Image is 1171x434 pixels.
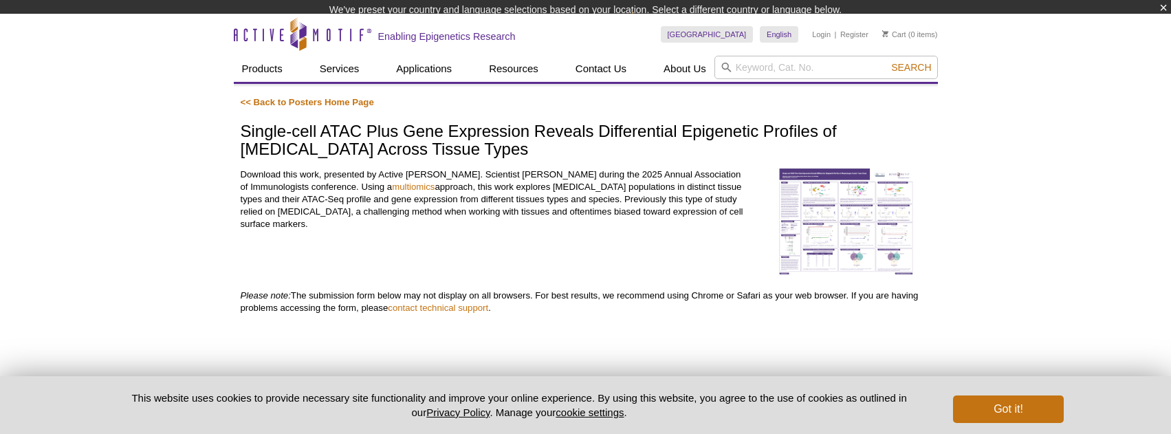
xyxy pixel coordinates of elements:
a: About Us [655,56,714,82]
a: Applications [388,56,460,82]
a: Services [311,56,368,82]
p: The submission form below may not display on all browsers. For best results, we recommend using C... [241,290,931,314]
img: Your Cart [882,30,888,37]
a: << Back to Posters Home Page [241,97,374,107]
a: Privacy Policy [426,406,490,418]
a: Login [812,30,831,39]
img: Download the Poster [777,169,915,276]
a: English [760,26,798,43]
a: Register [840,30,868,39]
a: Products [234,56,291,82]
p: Download this work, presented by Active [PERSON_NAME]. Scientist [PERSON_NAME] during the 2025 An... [241,169,751,230]
li: | [835,26,837,43]
button: Search [887,61,935,74]
p: This website uses cookies to provide necessary site functionality and improve your online experie... [108,391,931,420]
input: Keyword, Cat. No. [714,56,938,79]
button: Got it! [953,395,1063,423]
span: Search [891,62,931,73]
a: Contact Us [567,56,635,82]
a: Cart [882,30,906,39]
a: contact technical support [388,303,488,313]
li: (0 items) [882,26,938,43]
a: multiomics [392,182,435,192]
a: Resources [481,56,547,82]
h2: Enabling Epigenetics Research [378,30,516,43]
button: cookie settings [556,406,624,418]
a: [GEOGRAPHIC_DATA] [661,26,754,43]
em: Please note: [241,290,291,301]
img: Change Here [631,10,668,43]
h1: Single-cell ATAC Plus Gene Expression Reveals Differential Epigenetic Profiles of [MEDICAL_DATA] ... [241,122,931,160]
